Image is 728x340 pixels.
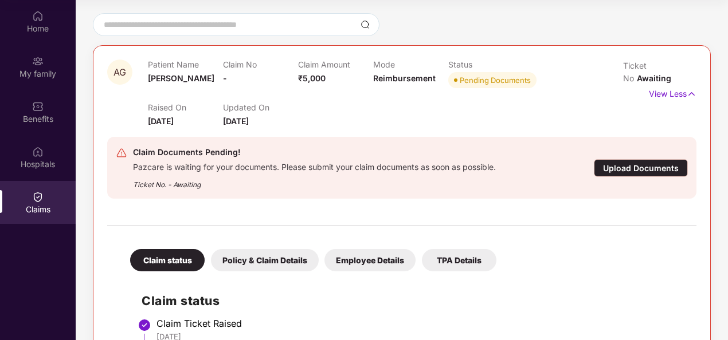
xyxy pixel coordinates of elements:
span: AG [113,68,126,77]
p: Updated On [223,102,298,112]
img: svg+xml;base64,PHN2ZyB4bWxucz0iaHR0cDovL3d3dy53My5vcmcvMjAwMC9zdmciIHdpZHRoPSIyNCIgaGVpZ2h0PSIyNC... [116,147,127,159]
div: Upload Documents [594,159,688,177]
p: View Less [649,85,696,100]
div: Claim Documents Pending! [133,145,496,159]
span: Reimbursement [373,73,436,83]
div: Claim status [130,249,205,271]
p: Mode [373,60,448,69]
span: Ticket No [623,61,647,83]
div: TPA Details [422,249,496,271]
p: Raised On [148,102,223,112]
img: svg+xml;base64,PHN2ZyBpZD0iQmVuZWZpdHMiIHhtbG5zPSJodHRwOi8vd3d3LnczLm9yZy8yMDAwL3N2ZyIgd2lkdGg9Ij... [32,101,44,112]
img: svg+xml;base64,PHN2ZyB3aWR0aD0iMjAiIGhlaWdodD0iMjAiIHZpZXdCb3g9IjAgMCAyMCAyMCIgZmlsbD0ibm9uZSIgeG... [32,56,44,67]
span: [PERSON_NAME] [148,73,214,83]
img: svg+xml;base64,PHN2ZyBpZD0iU3RlcC1Eb25lLTMyeDMyIiB4bWxucz0iaHR0cDovL3d3dy53My5vcmcvMjAwMC9zdmciIH... [138,318,151,332]
span: [DATE] [223,116,249,126]
div: Pending Documents [460,74,531,86]
p: Status [448,60,523,69]
div: Claim Ticket Raised [156,318,685,329]
p: Claim Amount [298,60,373,69]
div: Employee Details [324,249,416,271]
span: [DATE] [148,116,174,126]
span: ₹5,000 [298,73,326,83]
h2: Claim status [142,291,685,310]
span: - [223,73,227,83]
p: Claim No [223,60,298,69]
div: Policy & Claim Details [211,249,319,271]
img: svg+xml;base64,PHN2ZyBpZD0iSG9tZSIgeG1sbnM9Imh0dHA6Ly93d3cudzMub3JnLzIwMDAvc3ZnIiB3aWR0aD0iMjAiIG... [32,10,44,22]
img: svg+xml;base64,PHN2ZyB4bWxucz0iaHR0cDovL3d3dy53My5vcmcvMjAwMC9zdmciIHdpZHRoPSIxNyIgaGVpZ2h0PSIxNy... [687,88,696,100]
div: Ticket No. - Awaiting [133,172,496,190]
img: svg+xml;base64,PHN2ZyBpZD0iU2VhcmNoLTMyeDMyIiB4bWxucz0iaHR0cDovL3d3dy53My5vcmcvMjAwMC9zdmciIHdpZH... [361,20,370,29]
img: svg+xml;base64,PHN2ZyBpZD0iQ2xhaW0iIHhtbG5zPSJodHRwOi8vd3d3LnczLm9yZy8yMDAwL3N2ZyIgd2lkdGg9IjIwIi... [32,191,44,203]
p: Patient Name [148,60,223,69]
span: Awaiting [637,73,671,83]
div: Pazcare is waiting for your documents. Please submit your claim documents as soon as possible. [133,159,496,172]
img: svg+xml;base64,PHN2ZyBpZD0iSG9zcGl0YWxzIiB4bWxucz0iaHR0cDovL3d3dy53My5vcmcvMjAwMC9zdmciIHdpZHRoPS... [32,146,44,157]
